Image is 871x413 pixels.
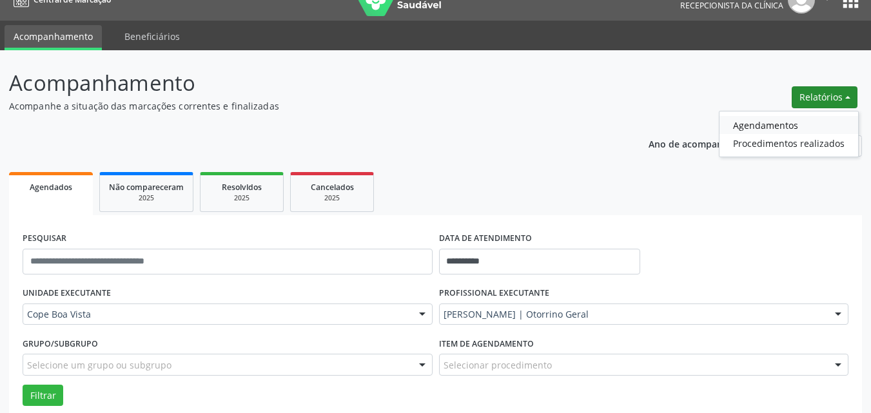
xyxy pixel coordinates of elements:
label: DATA DE ATENDIMENTO [439,229,532,249]
a: Procedimentos realizados [719,134,858,152]
a: Agendamentos [719,116,858,134]
div: 2025 [109,193,184,203]
label: Item de agendamento [439,334,534,354]
span: Cancelados [311,182,354,193]
p: Acompanhamento [9,67,606,99]
span: Selecionar procedimento [444,358,552,372]
p: Acompanhe a situação das marcações correntes e finalizadas [9,99,606,113]
button: Relatórios [792,86,857,108]
label: PESQUISAR [23,229,66,249]
span: [PERSON_NAME] | Otorrino Geral [444,308,823,321]
a: Beneficiários [115,25,189,48]
label: UNIDADE EXECUTANTE [23,283,111,303]
span: Agendados [30,182,72,193]
div: 2025 [210,193,274,203]
span: Selecione um grupo ou subgrupo [27,358,171,372]
label: PROFISSIONAL EXECUTANTE [439,283,549,303]
div: 2025 [300,193,364,203]
span: Cope Boa Vista [27,308,406,321]
span: Resolvidos [222,182,262,193]
label: Grupo/Subgrupo [23,334,98,354]
span: Não compareceram [109,182,184,193]
ul: Relatórios [719,111,859,157]
p: Ano de acompanhamento [649,135,763,151]
a: Acompanhamento [5,25,102,50]
button: Filtrar [23,385,63,407]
